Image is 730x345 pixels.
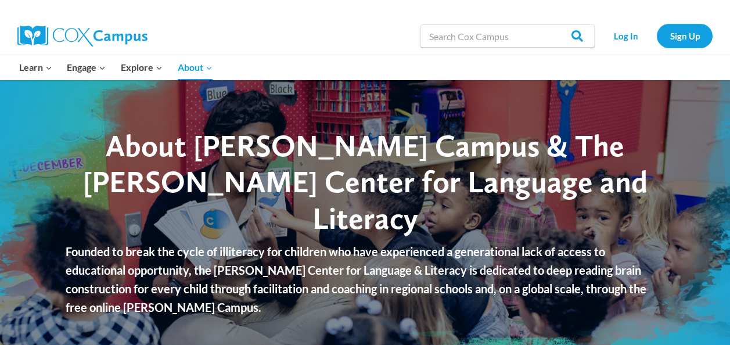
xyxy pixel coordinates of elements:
[420,24,595,48] input: Search Cox Campus
[600,24,651,48] a: Log In
[12,55,220,80] nav: Primary Navigation
[83,127,648,236] span: About [PERSON_NAME] Campus & The [PERSON_NAME] Center for Language and Literacy
[178,60,213,75] span: About
[121,60,163,75] span: Explore
[19,60,52,75] span: Learn
[67,60,106,75] span: Engage
[66,242,664,317] p: Founded to break the cycle of illiteracy for children who have experienced a generational lack of...
[600,24,713,48] nav: Secondary Navigation
[657,24,713,48] a: Sign Up
[17,26,148,46] img: Cox Campus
